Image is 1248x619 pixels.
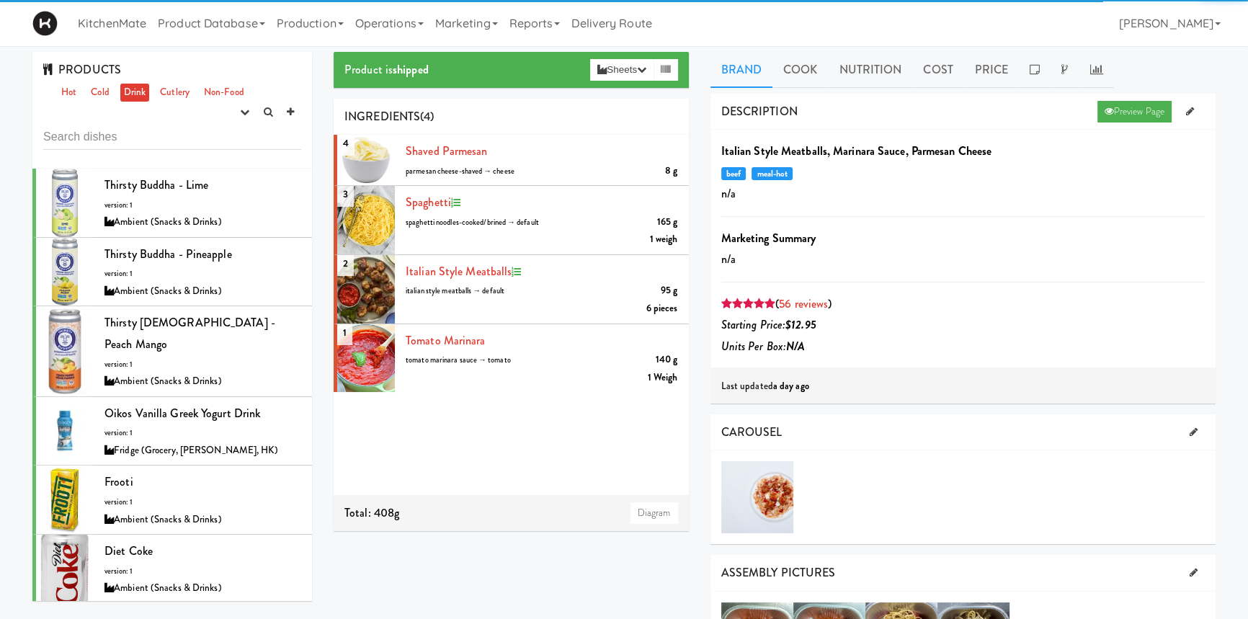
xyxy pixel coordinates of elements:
[104,473,133,490] span: Frooti
[773,379,809,393] b: a day ago
[786,338,805,355] b: N/A
[828,52,912,88] a: Nutrition
[406,355,511,365] span: tomato marinara sauce → tomato
[772,52,828,88] a: Cook
[721,293,1205,315] div: ( )
[590,59,654,81] button: Sheets
[104,566,133,576] span: version: 1
[104,200,133,210] span: version: 1
[721,230,816,246] b: Marketing Summary
[393,61,429,78] b: shipped
[406,332,486,349] a: Tomato Marinara
[721,143,992,159] b: Italian Style Meatballs, Marinara Sauce, Parmesan Cheese
[104,246,232,262] span: Thirsty Buddha - Pineapple
[665,162,677,180] div: 8 g
[512,267,521,277] i: Recipe
[104,496,133,507] span: version: 1
[334,186,689,255] li: 3spaghetti165 gspaghetti noodles-cooked/brined → default1 weigh
[334,135,689,186] li: 4Shaved Parmesan8 gparmesan cheese-shaved → cheese
[779,295,828,312] a: 56 reviews
[721,424,783,440] span: CAROUSEL
[406,285,504,296] span: italian style meatballs → default
[104,213,301,231] div: Ambient (Snacks & Drinks)
[32,535,312,604] li: Diet Cokeversion: 1Ambient (Snacks & Drinks)
[451,198,460,208] i: Recipe
[337,130,355,156] span: 4
[104,373,301,391] div: Ambient (Snacks & Drinks)
[721,316,816,333] i: Starting Price:
[344,61,429,78] span: Product is
[32,306,312,396] li: Thirsty [DEMOGRAPHIC_DATA] - Peach Mangoversion: 1Ambient (Snacks & Drinks)
[721,338,806,355] i: Units Per Box:
[406,194,451,210] a: spaghetti
[721,103,798,120] span: DESCRIPTION
[32,169,312,238] li: Thirsty Buddha - Limeversion: 1Ambient (Snacks & Drinks)
[104,579,301,597] div: Ambient (Snacks & Drinks)
[661,282,677,300] div: 95 g
[104,282,301,300] div: Ambient (Snacks & Drinks)
[1097,101,1172,123] a: Preview Page
[104,442,301,460] div: Fridge (Grocery, [PERSON_NAME], HK)
[656,351,678,369] div: 140 g
[721,379,809,393] span: Last updated
[337,251,354,276] span: 2
[334,324,689,393] li: 1Tomato Marinara140 gtomato marinara sauce → tomato1 Weigh
[646,300,678,318] div: 6 pieces
[912,52,963,88] a: Cost
[721,564,836,581] span: ASSEMBLY PICTURES
[120,84,150,102] a: Drink
[650,231,678,249] div: 1 weigh
[104,511,301,529] div: Ambient (Snacks & Drinks)
[87,84,112,102] a: Cold
[32,466,312,535] li: Frootiversion: 1Ambient (Snacks & Drinks)
[104,314,275,352] span: Thirsty [DEMOGRAPHIC_DATA] - Peach Mango
[406,263,512,280] a: Italian Style Meatballs
[337,182,354,207] span: 3
[104,543,153,559] span: Diet Coke
[32,238,312,307] li: Thirsty Buddha - Pineappleversion: 1Ambient (Snacks & Drinks)
[32,11,58,36] img: Micromart
[406,217,539,228] span: spaghetti noodles-cooked/brined → default
[344,108,420,125] span: INGREDIENTS
[58,84,80,102] a: Hot
[785,316,816,333] b: $12.95
[104,177,208,193] span: Thirsty Buddha - Lime
[43,61,121,78] span: PRODUCTS
[156,84,193,102] a: Cutlery
[752,167,793,180] span: meal-hot
[104,427,133,438] span: version: 1
[104,405,260,422] span: Oikos Vanilla Greek Yogurt Drink
[334,255,689,324] li: 2Italian Style Meatballs95 gitalian style meatballs → default6 pieces
[104,268,133,279] span: version: 1
[406,166,514,177] span: parmesan cheese-shaved → cheese
[648,369,678,387] div: 1 Weigh
[630,502,678,524] a: Diagram
[104,359,133,370] span: version: 1
[657,213,678,231] div: 165 g
[964,52,1020,88] a: Price
[200,84,248,102] a: Non-Food
[710,52,773,88] a: Brand
[43,123,301,150] input: Search dishes
[420,108,434,125] span: (4)
[721,249,1205,270] p: n/a
[337,320,352,345] span: 1
[721,167,746,180] span: beef
[344,504,399,521] span: Total: 408g
[406,143,488,159] a: Shaved Parmesan
[721,183,1205,205] p: n/a
[32,397,312,466] li: Oikos Vanilla Greek Yogurt Drinkversion: 1Fridge (Grocery, [PERSON_NAME], HK)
